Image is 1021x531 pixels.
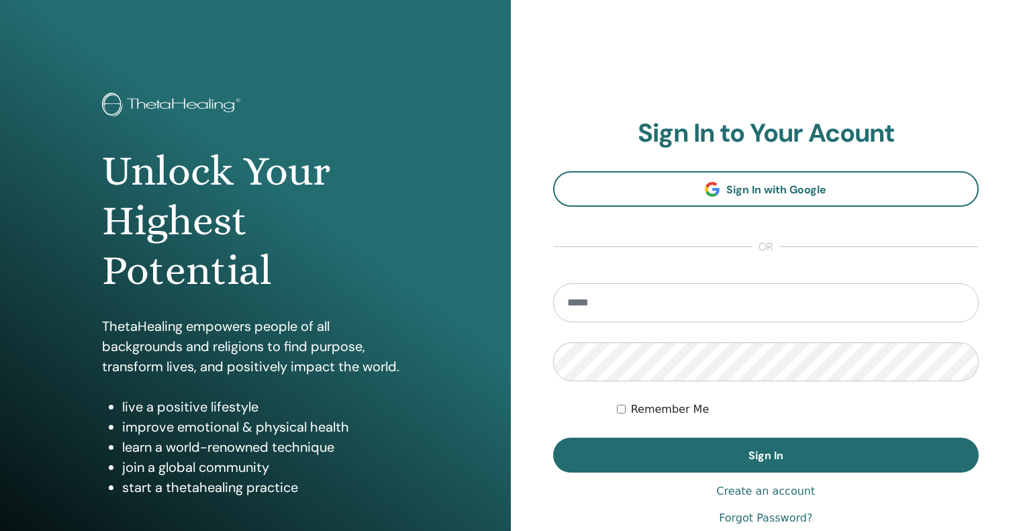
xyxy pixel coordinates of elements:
button: Sign In [553,438,979,473]
a: Sign In with Google [553,171,979,207]
li: learn a world-renowned technique [122,437,409,457]
li: live a positive lifestyle [122,397,409,417]
li: start a thetahealing practice [122,477,409,497]
li: join a global community [122,457,409,477]
div: Keep me authenticated indefinitely or until I manually logout [617,401,979,418]
h2: Sign In to Your Acount [553,118,979,149]
p: ThetaHealing empowers people of all backgrounds and religions to find purpose, transform lives, a... [102,316,409,377]
span: Sign In [748,448,783,463]
a: Create an account [716,483,815,499]
span: Sign In with Google [726,183,826,197]
h1: Unlock Your Highest Potential [102,146,409,296]
span: or [752,239,780,255]
li: improve emotional & physical health [122,417,409,437]
a: Forgot Password? [719,510,812,526]
label: Remember Me [631,401,710,418]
